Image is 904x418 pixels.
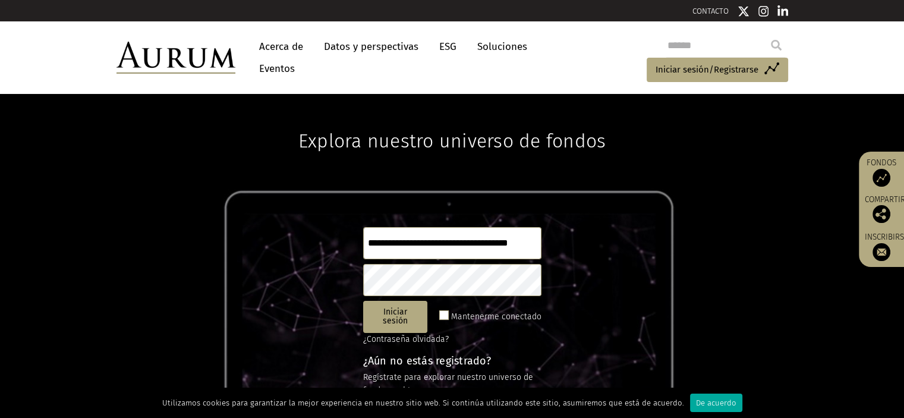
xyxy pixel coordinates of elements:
[363,354,491,367] font: ¿Aún no estás registrado?
[253,58,295,80] a: Eventos
[259,62,295,75] font: Eventos
[764,33,788,57] input: Submit
[439,40,456,53] font: ESG
[872,243,890,261] img: Suscríbete a nuestro boletín
[253,36,309,58] a: Acerca de
[872,169,890,187] img: Acceso a fondos
[363,334,449,344] a: ¿Contraseña olvidada?
[433,36,462,58] a: ESG
[451,312,541,322] font: Mantenerme conectado
[363,372,533,395] font: Regístrate para explorar nuestro universo de fondos y obtener acceso a:
[363,301,427,333] button: Iniciar sesión
[865,158,898,187] a: Fondos
[162,398,684,407] font: Utilizamos cookies para garantizar la mejor experiencia en nuestro sitio web. Si continúa utiliza...
[324,40,418,53] font: Datos y perspectivas
[383,307,408,326] font: Iniciar sesión
[738,5,749,17] img: Icono de Twitter
[696,398,736,407] font: De acuerdo
[298,130,606,152] font: Explora nuestro universo de fondos
[758,5,769,17] img: Icono de Instagram
[318,36,424,58] a: Datos y perspectivas
[471,36,533,58] a: Soluciones
[692,7,729,15] a: CONTACTO
[777,5,788,17] img: Icono de Linkedin
[259,40,303,53] font: Acerca de
[867,158,896,168] font: Fondos
[477,40,527,53] font: Soluciones
[116,42,235,74] img: Oro
[656,64,758,75] font: Iniciar sesión/Registrarse
[647,58,788,83] a: Iniciar sesión/Registrarse
[872,205,890,223] img: Comparte esta publicación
